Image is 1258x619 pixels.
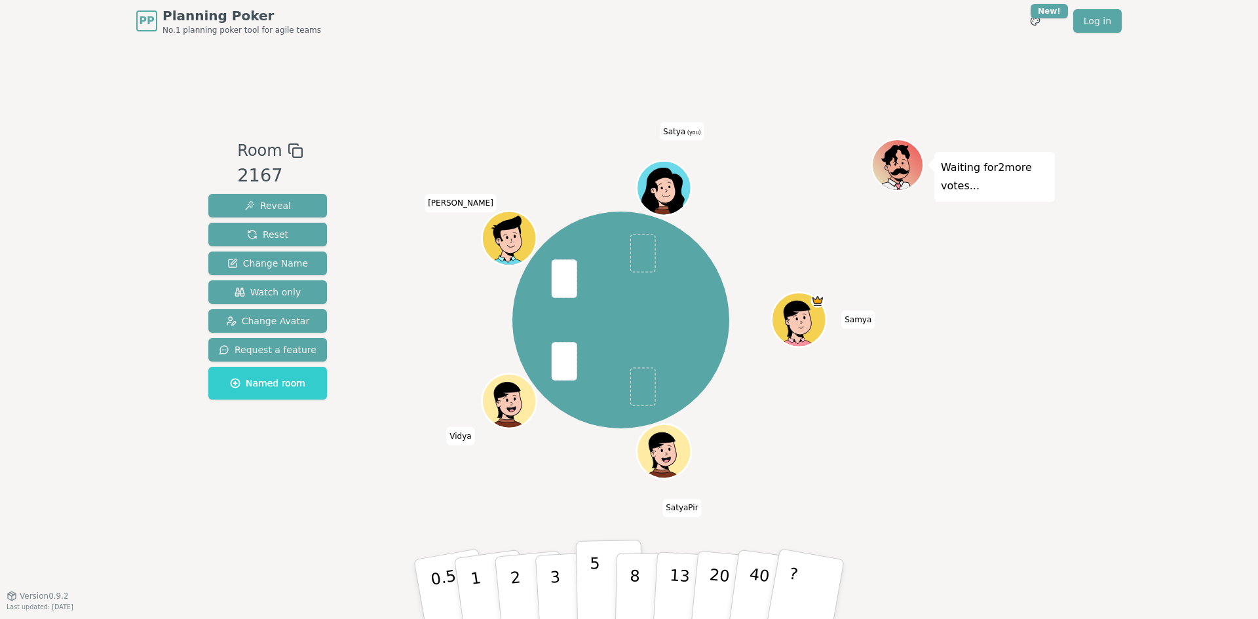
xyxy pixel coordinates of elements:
[244,199,291,212] span: Reveal
[20,591,69,601] span: Version 0.9.2
[810,294,824,308] span: Samya is the host
[237,162,303,189] div: 2167
[208,309,327,333] button: Change Avatar
[162,7,321,25] span: Planning Poker
[446,427,474,445] span: Click to change your name
[1073,9,1122,33] a: Log in
[841,310,875,329] span: Click to change your name
[230,377,305,390] span: Named room
[208,252,327,275] button: Change Name
[660,122,704,141] span: Click to change your name
[425,195,497,213] span: Click to change your name
[1031,4,1068,18] div: New!
[208,194,327,217] button: Reveal
[941,159,1048,195] p: Waiting for 2 more votes...
[662,499,701,517] span: Click to change your name
[7,591,69,601] button: Version0.9.2
[227,257,308,270] span: Change Name
[208,280,327,304] button: Watch only
[208,367,327,400] button: Named room
[638,162,689,214] button: Click to change your avatar
[685,130,701,136] span: (you)
[208,223,327,246] button: Reset
[7,603,73,610] span: Last updated: [DATE]
[247,228,288,241] span: Reset
[208,338,327,362] button: Request a feature
[136,7,321,35] a: PPPlanning PokerNo.1 planning poker tool for agile teams
[162,25,321,35] span: No.1 planning poker tool for agile teams
[235,286,301,299] span: Watch only
[139,13,154,29] span: PP
[1023,9,1047,33] button: New!
[237,139,282,162] span: Room
[219,343,316,356] span: Request a feature
[226,314,310,328] span: Change Avatar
